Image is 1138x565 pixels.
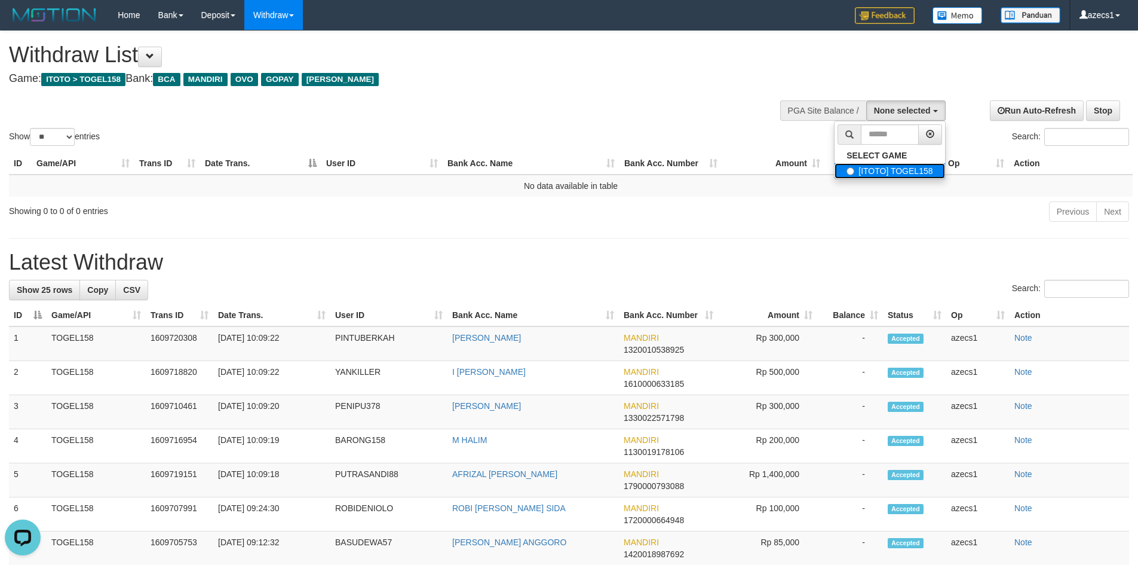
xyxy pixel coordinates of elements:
[146,429,213,463] td: 1609716954
[9,73,747,85] h4: Game: Bank:
[302,73,379,86] span: [PERSON_NAME]
[624,537,659,547] span: MANDIRI
[888,368,924,378] span: Accepted
[946,395,1010,429] td: azecs1
[200,152,321,175] th: Date Trans.: activate to sort column descending
[452,469,557,479] a: AFRIZAL [PERSON_NAME]
[146,395,213,429] td: 1609710461
[213,429,330,463] td: [DATE] 10:09:19
[330,395,447,429] td: PENIPU378
[624,435,659,445] span: MANDIRI
[624,367,659,377] span: MANDIRI
[134,152,200,175] th: Trans ID: activate to sort column ascending
[619,152,722,175] th: Bank Acc. Number: activate to sort column ascending
[817,497,883,532] td: -
[888,470,924,480] span: Accepted
[47,304,146,326] th: Game/API: activate to sort column ascending
[718,497,817,532] td: Rp 100,000
[30,128,75,146] select: Showentries
[1014,367,1032,377] a: Note
[452,367,526,377] a: I [PERSON_NAME]
[213,361,330,395] td: [DATE] 10:09:22
[330,429,447,463] td: BARONG158
[883,304,946,326] th: Status: activate to sort column ascending
[9,200,465,217] div: Showing 0 to 0 of 0 entries
[624,401,659,411] span: MANDIRI
[213,463,330,497] td: [DATE] 10:09:18
[718,361,817,395] td: Rp 500,000
[1014,469,1032,479] a: Note
[9,304,47,326] th: ID: activate to sort column descending
[9,497,47,532] td: 6
[888,436,924,446] span: Accepted
[846,167,854,175] input: [ITOTO] TOGEL158
[87,285,108,295] span: Copy
[946,429,1010,463] td: azecs1
[718,326,817,361] td: Rp 300,000
[835,163,944,179] label: [ITOTO] TOGEL158
[452,503,566,513] a: ROBI [PERSON_NAME] SIDA
[817,463,883,497] td: -
[817,361,883,395] td: -
[452,435,487,445] a: M HALIM
[1001,7,1060,23] img: panduan.png
[1044,280,1129,298] input: Search:
[943,152,1009,175] th: Op: activate to sort column ascending
[1086,100,1120,121] a: Stop
[9,175,1133,197] td: No data available in table
[990,100,1084,121] a: Run Auto-Refresh
[9,128,100,146] label: Show entries
[123,285,140,295] span: CSV
[213,326,330,361] td: [DATE] 10:09:22
[183,73,228,86] span: MANDIRI
[146,304,213,326] th: Trans ID: activate to sort column ascending
[855,7,915,24] img: Feedback.jpg
[9,463,47,497] td: 5
[213,304,330,326] th: Date Trans.: activate to sort column ascending
[213,395,330,429] td: [DATE] 10:09:20
[9,152,32,175] th: ID
[624,447,684,457] span: Copy 1130019178106 to clipboard
[452,333,521,343] a: [PERSON_NAME]
[619,304,718,326] th: Bank Acc. Number: activate to sort column ascending
[624,379,684,389] span: Copy 1610000633185 to clipboard
[17,285,72,295] span: Show 25 rows
[146,361,213,395] td: 1609718820
[1014,333,1032,343] a: Note
[321,152,443,175] th: User ID: activate to sort column ascending
[946,361,1010,395] td: azecs1
[846,151,907,160] b: SELECT GAME
[946,326,1010,361] td: azecs1
[1014,537,1032,547] a: Note
[624,345,684,355] span: Copy 1320010538925 to clipboard
[888,402,924,412] span: Accepted
[47,497,146,532] td: TOGEL158
[1012,128,1129,146] label: Search:
[5,5,41,41] button: Open LiveChat chat widget
[888,538,924,548] span: Accepted
[1096,201,1129,222] a: Next
[624,413,684,423] span: Copy 1330022571798 to clipboard
[624,481,684,491] span: Copy 1790000793088 to clipboard
[9,395,47,429] td: 3
[79,280,116,300] a: Copy
[624,333,659,343] span: MANDIRI
[9,326,47,361] td: 1
[261,73,299,86] span: GOPAY
[1014,503,1032,513] a: Note
[47,326,146,361] td: TOGEL158
[624,515,684,525] span: Copy 1720000664948 to clipboard
[32,152,134,175] th: Game/API: activate to sort column ascending
[1014,435,1032,445] a: Note
[888,334,924,344] span: Accepted
[330,304,447,326] th: User ID: activate to sort column ascending
[1014,401,1032,411] a: Note
[9,6,100,24] img: MOTION_logo.png
[452,401,521,411] a: [PERSON_NAME]
[874,106,931,115] span: None selected
[146,326,213,361] td: 1609720308
[946,304,1010,326] th: Op: activate to sort column ascending
[47,429,146,463] td: TOGEL158
[933,7,983,24] img: Button%20Memo.svg
[624,549,684,559] span: Copy 1420018987692 to clipboard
